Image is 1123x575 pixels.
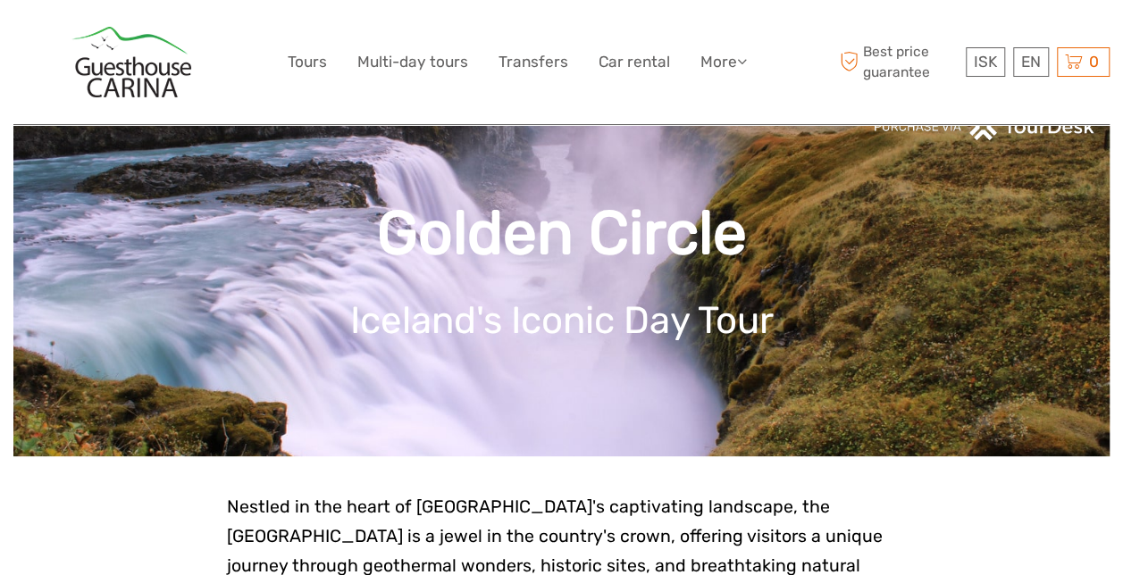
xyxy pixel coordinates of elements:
h1: Iceland's Iconic Day Tour [40,298,1083,343]
a: Multi-day tours [357,49,468,75]
img: 893-d42c7f2b-59bd-45ae-8429-b17589f84f67_logo_big.jpg [71,27,191,97]
span: Best price guarantee [835,42,961,81]
span: ISK [974,53,997,71]
a: Tours [288,49,327,75]
button: Open LiveChat chat widget [205,28,227,49]
a: Transfers [499,49,568,75]
span: 0 [1086,53,1102,71]
h1: Golden Circle [40,197,1083,270]
a: Car rental [599,49,670,75]
img: PurchaseViaTourDeskwhite.png [873,112,1096,140]
p: We're away right now. Please check back later! [25,31,202,46]
a: More [700,49,747,75]
div: EN [1013,47,1049,77]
